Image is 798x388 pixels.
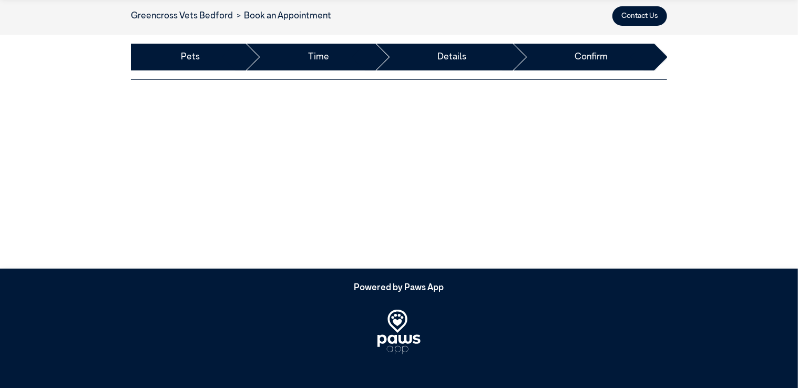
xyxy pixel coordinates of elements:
[612,6,667,26] button: Contact Us
[131,283,667,293] h5: Powered by Paws App
[181,50,200,64] a: Pets
[308,50,329,64] a: Time
[437,50,466,64] a: Details
[575,50,608,64] a: Confirm
[131,9,332,23] nav: breadcrumb
[131,12,233,21] a: Greencross Vets Bedford
[377,310,421,354] img: PawsApp
[233,9,332,23] li: Book an Appointment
